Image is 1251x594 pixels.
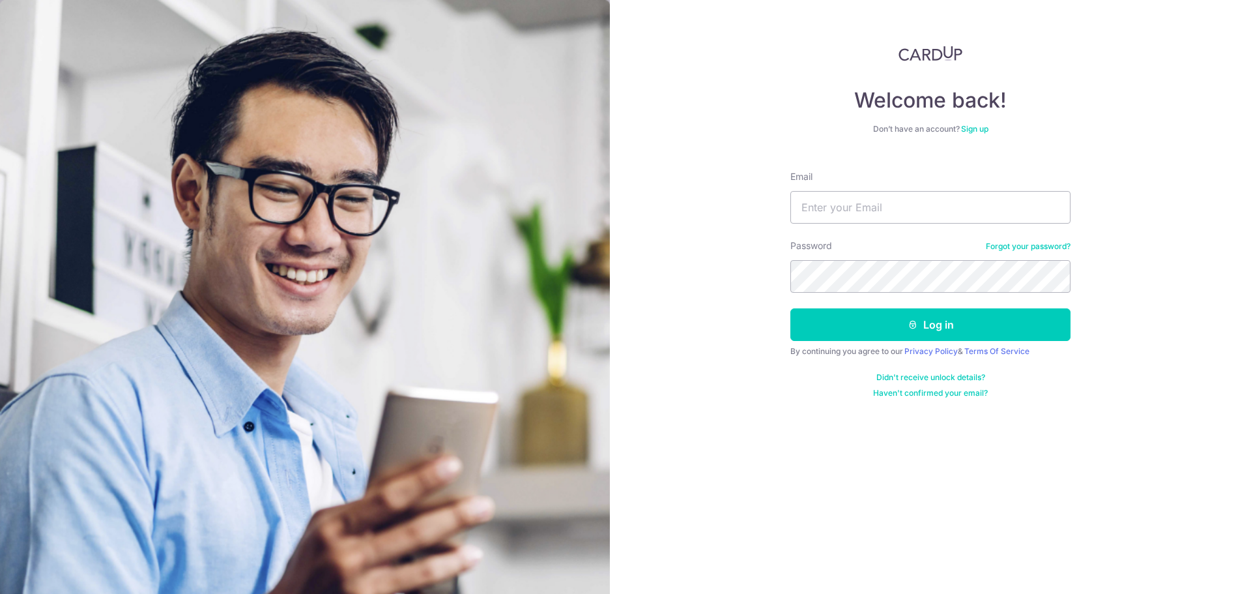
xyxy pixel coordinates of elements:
[790,346,1071,357] div: By continuing you agree to our &
[790,191,1071,224] input: Enter your Email
[790,170,812,183] label: Email
[1044,200,1060,215] keeper-lock: Open Keeper Popup
[961,124,988,134] a: Sign up
[899,46,962,61] img: CardUp Logo
[873,388,988,398] a: Haven't confirmed your email?
[790,239,832,252] label: Password
[904,346,958,356] a: Privacy Policy
[790,308,1071,341] button: Log in
[964,346,1029,356] a: Terms Of Service
[790,87,1071,113] h4: Welcome back!
[986,241,1071,252] a: Forgot your password?
[790,124,1071,134] div: Don’t have an account?
[876,372,985,383] a: Didn't receive unlock details?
